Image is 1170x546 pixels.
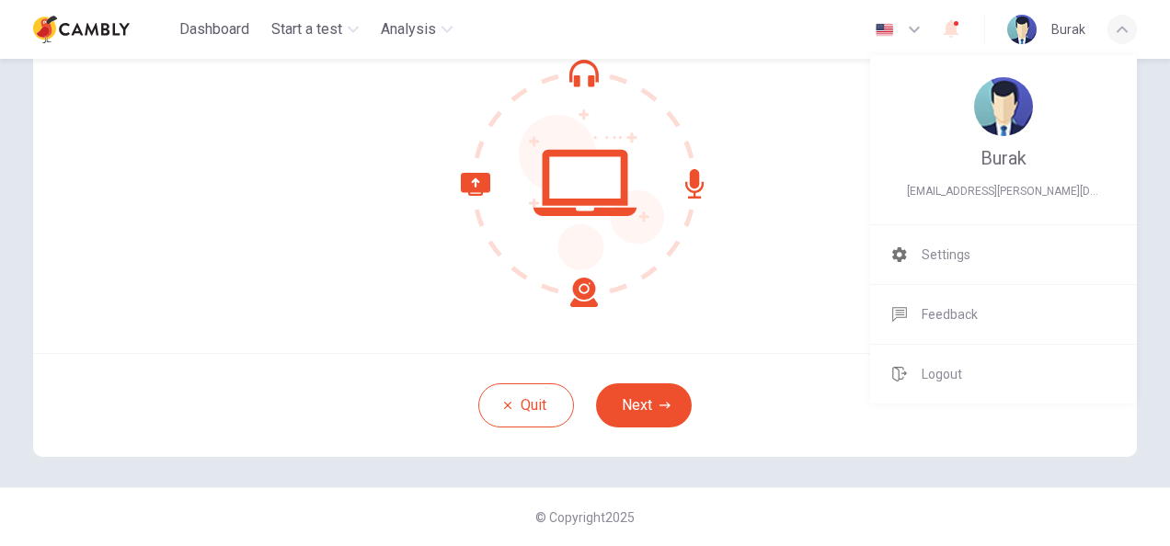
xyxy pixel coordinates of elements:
span: burak.caglar@marsh.com [892,180,1115,202]
span: Settings [922,244,970,266]
span: Logout [922,363,962,385]
span: Feedback [922,303,978,325]
span: Burak [981,147,1027,169]
img: Profile picture [974,77,1033,136]
a: Settings [870,225,1137,284]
